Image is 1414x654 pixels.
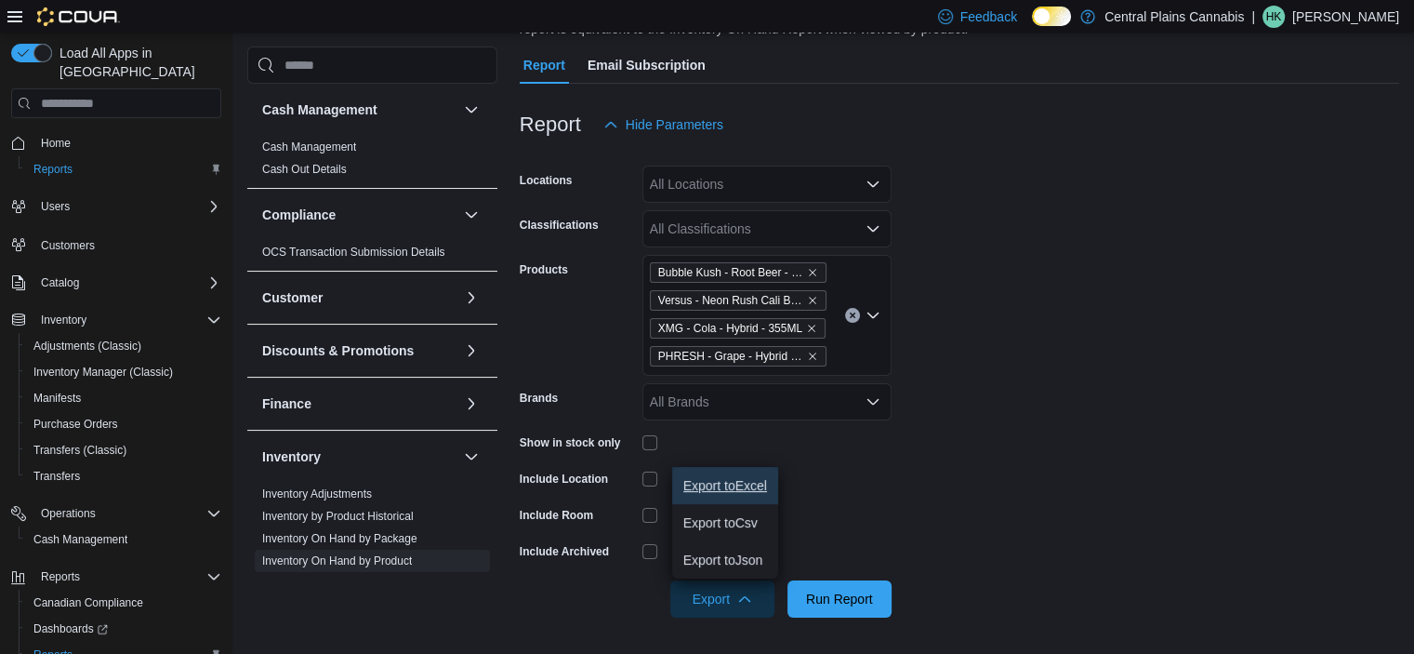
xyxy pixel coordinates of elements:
button: Hide Parameters [596,106,731,143]
p: | [1251,6,1255,28]
label: Brands [520,391,558,406]
a: Home [33,132,78,154]
a: Inventory On Hand by Product [262,554,412,567]
label: Include Archived [520,544,609,559]
span: Reports [33,162,73,177]
input: Dark Mode [1032,7,1071,26]
span: Inventory [41,313,86,327]
span: Transfers [26,465,221,487]
p: [PERSON_NAME] [1292,6,1399,28]
span: Reports [33,566,221,588]
button: Inventory Manager (Classic) [19,359,229,385]
span: Versus - Neon Rush Cali Blast - Hybrid - 355ML [658,291,803,310]
button: Reports [33,566,87,588]
span: Canadian Compliance [33,595,143,610]
span: Dashboards [33,621,108,636]
span: Export to Excel [683,478,767,493]
p: Central Plains Cannabis [1104,6,1244,28]
button: Purchase Orders [19,411,229,437]
a: Cash Out Details [262,163,347,176]
span: Dark Mode [1032,26,1033,27]
button: Inventory [33,309,94,331]
span: Transfers [33,469,80,484]
span: PHRESH - Grape - Hybrid - 355ML [650,346,826,367]
h3: Customer [262,288,323,307]
h3: Report [520,113,581,136]
button: Catalog [4,270,229,296]
span: Cash Out Details [262,162,347,177]
span: Load All Apps in [GEOGRAPHIC_DATA] [52,44,221,81]
button: Users [4,194,229,220]
button: Open list of options [866,221,880,236]
a: OCS Transaction Submission Details [262,246,445,259]
span: Customers [33,233,221,256]
button: Remove Bubble Kush - Root Beer - Hybrid - 355ML from selection in this group [807,267,818,278]
a: Reports [26,158,80,180]
h3: Inventory [262,447,321,466]
button: Customer [460,287,482,309]
label: Include Room [520,508,593,523]
div: Compliance [247,241,497,271]
a: Transfers [26,465,87,487]
button: Cash Management [262,100,456,119]
button: Inventory [262,447,456,466]
button: Cash Management [19,527,229,553]
button: Inventory [4,307,229,333]
span: Export to Json [683,553,767,567]
button: Customers [4,231,229,258]
span: Adjustments (Classic) [26,335,221,357]
a: Inventory On Hand by Package [262,532,417,545]
button: Finance [262,394,456,413]
span: XMG - Cola - Hybrid - 355ML [658,319,802,338]
span: Run Report [806,590,873,608]
span: PHRESH - Grape - Hybrid - 355ML [658,347,803,366]
span: Feedback [960,7,1017,26]
span: Canadian Compliance [26,592,221,614]
a: Inventory Adjustments [262,487,372,501]
span: Catalog [33,272,221,294]
button: Export toJson [672,541,778,579]
span: Manifests [26,387,221,409]
img: Cova [37,7,120,26]
button: Home [4,129,229,156]
button: Catalog [33,272,86,294]
a: Cash Management [26,528,135,551]
span: XMG - Cola - Hybrid - 355ML [650,318,826,339]
a: Cash Management [262,140,356,153]
button: Discounts & Promotions [460,340,482,362]
span: Versus - Neon Rush Cali Blast - Hybrid - 355ML [650,290,826,311]
span: Email Subscription [588,47,706,84]
button: Customer [262,288,456,307]
button: Export toCsv [672,504,778,541]
button: Reports [4,564,229,590]
a: Canadian Compliance [26,592,151,614]
button: Finance [460,393,482,415]
button: Remove Versus - Neon Rush Cali Blast - Hybrid - 355ML from selection in this group [807,295,818,306]
button: Transfers [19,463,229,489]
button: Remove PHRESH - Grape - Hybrid - 355ML from selection in this group [807,351,818,362]
span: Catalog [41,275,79,290]
button: Operations [33,502,103,525]
span: Purchase Orders [33,417,118,432]
button: Canadian Compliance [19,590,229,616]
span: Inventory On Hand by Product [262,554,412,568]
span: Hide Parameters [626,115,723,134]
h3: Cash Management [262,100,377,119]
button: Reports [19,156,229,182]
div: Halle Kemp [1262,6,1285,28]
a: Dashboards [26,618,115,640]
button: Adjustments (Classic) [19,333,229,359]
label: Products [520,262,568,277]
h3: Discounts & Promotions [262,341,414,360]
span: Reports [41,569,80,584]
button: Users [33,195,77,218]
button: Operations [4,501,229,527]
span: Cash Management [33,532,127,547]
a: Adjustments (Classic) [26,335,149,357]
h3: Compliance [262,206,336,224]
span: OCS Transaction Submission Details [262,245,445,260]
button: Run Report [787,581,892,618]
span: Users [33,195,221,218]
label: Classifications [520,218,599,233]
span: Transfers (Classic) [26,439,221,461]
